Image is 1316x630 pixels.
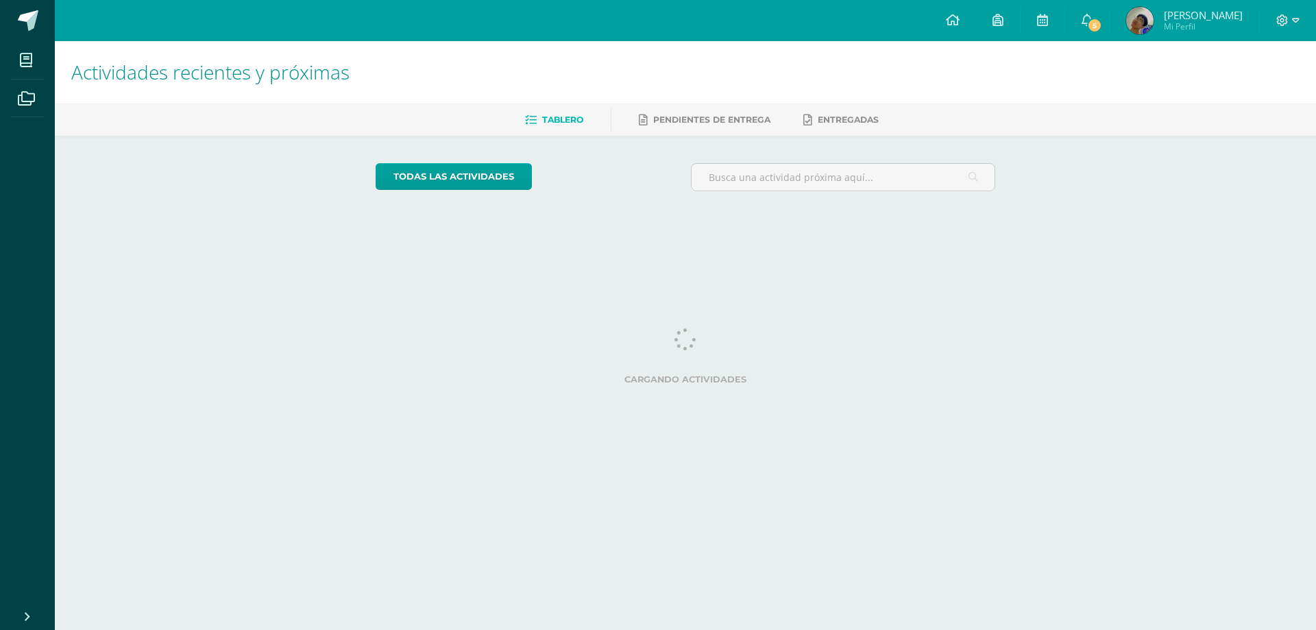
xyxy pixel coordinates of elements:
[376,163,532,190] a: todas las Actividades
[525,109,583,131] a: Tablero
[1164,8,1243,22] span: [PERSON_NAME]
[803,109,879,131] a: Entregadas
[71,59,350,85] span: Actividades recientes y próximas
[1164,21,1243,32] span: Mi Perfil
[1126,7,1154,34] img: f1a3052204b4492c728547db7dcada37.png
[692,164,995,191] input: Busca una actividad próxima aquí...
[376,374,996,385] label: Cargando actividades
[542,114,583,125] span: Tablero
[1087,18,1102,33] span: 5
[818,114,879,125] span: Entregadas
[653,114,770,125] span: Pendientes de entrega
[639,109,770,131] a: Pendientes de entrega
